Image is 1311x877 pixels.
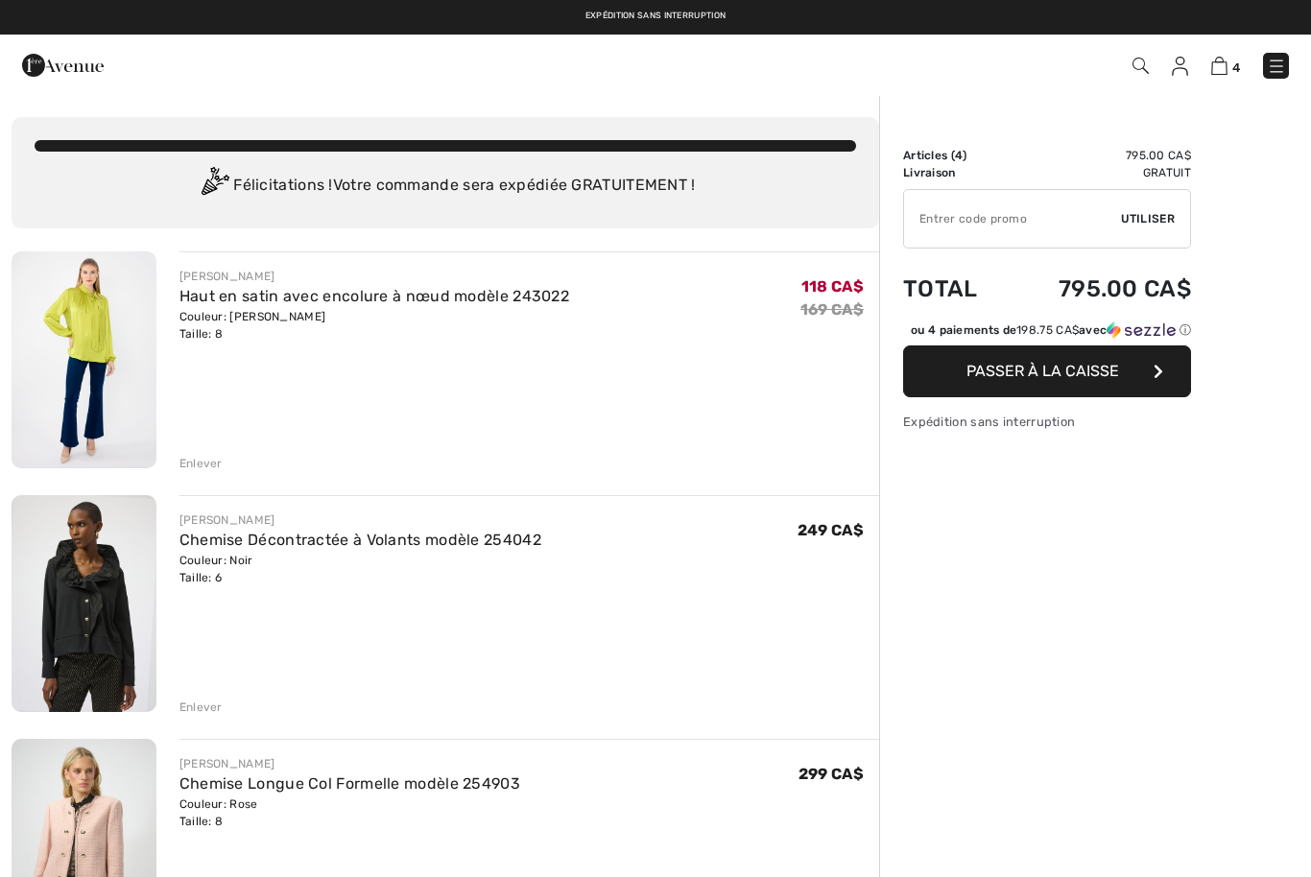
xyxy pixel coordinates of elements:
a: Haut en satin avec encolure à nœud modèle 243022 [179,287,569,305]
div: ou 4 paiements de198.75 CA$avecSezzle Cliquez pour en savoir plus sur Sezzle [903,321,1191,345]
span: 4 [955,149,963,162]
img: Recherche [1132,58,1149,74]
div: Enlever [179,699,223,716]
span: 118 CA$ [801,277,864,296]
img: Congratulation2.svg [195,167,233,205]
button: Passer à la caisse [903,345,1191,397]
a: Chemise Décontractée à Volants modèle 254042 [179,531,541,549]
span: 198.75 CA$ [1016,323,1079,337]
img: Chemise Décontractée à Volants modèle 254042 [12,495,156,712]
span: Utiliser [1121,210,1175,227]
span: 4 [1232,60,1240,75]
div: Couleur: Rose Taille: 8 [179,795,520,830]
div: Félicitations ! Votre commande sera expédiée GRATUITEMENT ! [35,167,856,205]
img: Menu [1267,57,1286,76]
td: 795.00 CA$ [1007,147,1191,164]
td: Gratuit [1007,164,1191,181]
img: Mes infos [1172,57,1188,76]
td: 795.00 CA$ [1007,256,1191,321]
td: Total [903,256,1007,321]
div: Couleur: [PERSON_NAME] Taille: 8 [179,308,569,343]
td: Livraison [903,164,1007,181]
div: ou 4 paiements de avec [911,321,1191,339]
div: Enlever [179,455,223,472]
span: Passer à la caisse [966,362,1119,380]
div: Expédition sans interruption [903,413,1191,431]
img: Sezzle [1107,321,1176,339]
td: Articles ( ) [903,147,1007,164]
div: [PERSON_NAME] [179,268,569,285]
a: 4 [1211,54,1240,77]
img: Haut en satin avec encolure à nœud modèle 243022 [12,251,156,468]
span: 249 CA$ [798,521,864,539]
a: 1ère Avenue [22,55,104,73]
div: [PERSON_NAME] [179,511,541,529]
span: 299 CA$ [799,765,864,783]
div: Couleur: Noir Taille: 6 [179,552,541,586]
s: 169 CA$ [800,300,864,319]
input: Code promo [904,190,1121,248]
img: 1ère Avenue [22,46,104,84]
div: [PERSON_NAME] [179,755,520,772]
a: Chemise Longue Col Formelle modèle 254903 [179,774,520,793]
img: Panier d'achat [1211,57,1228,75]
